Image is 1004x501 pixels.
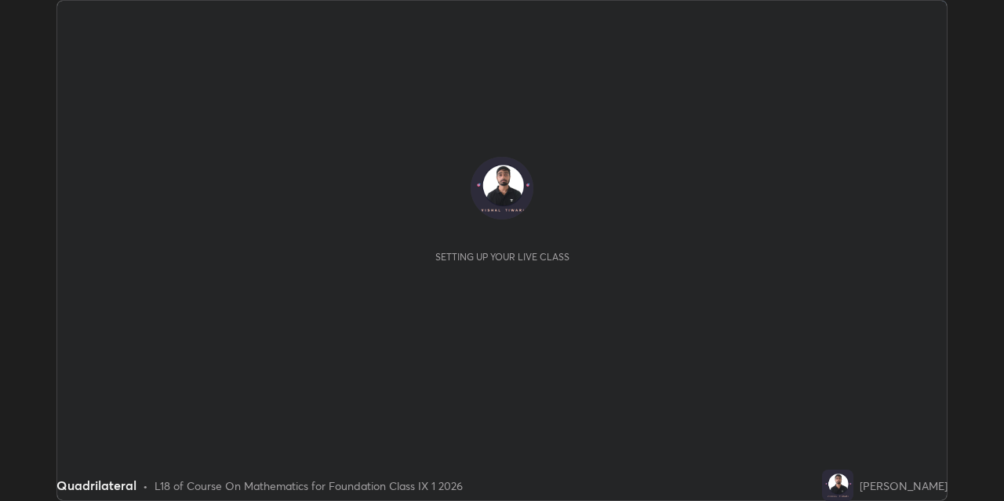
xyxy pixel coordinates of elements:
div: [PERSON_NAME] [860,477,948,494]
div: Quadrilateral [56,476,136,495]
div: L18 of Course On Mathematics for Foundation Class IX 1 2026 [155,477,463,494]
div: • [143,477,148,494]
img: c9e342a1698b4bafb348e6acd24ab070.png [822,470,853,501]
img: c9e342a1698b4bafb348e6acd24ab070.png [471,157,533,220]
div: Setting up your live class [435,251,569,263]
